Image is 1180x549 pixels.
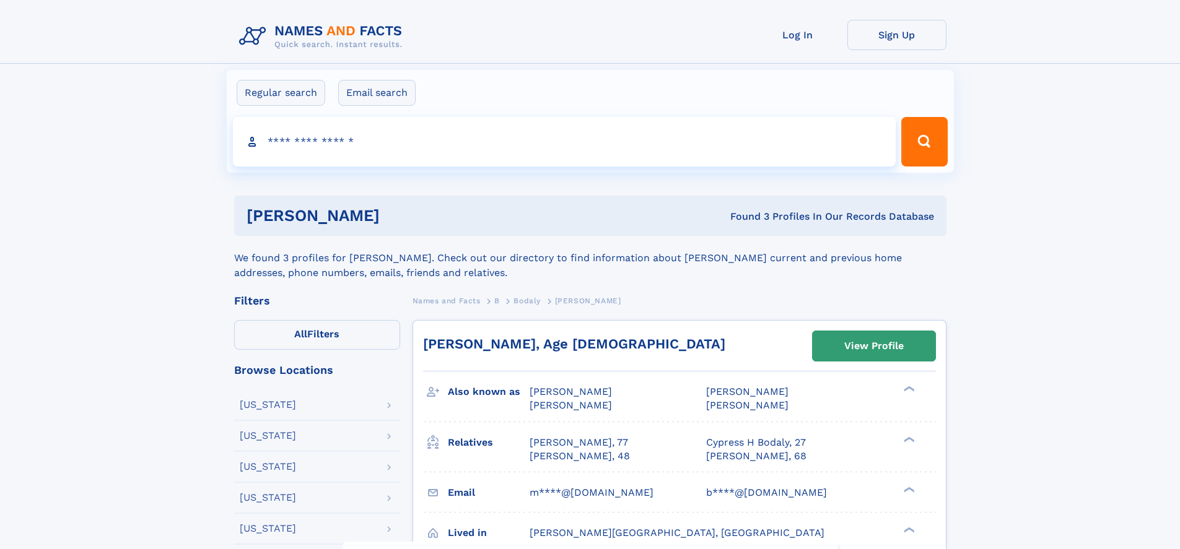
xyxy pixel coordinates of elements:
span: Bodaly [514,296,541,305]
a: Cypress H Bodaly, 27 [706,436,806,449]
span: B [494,296,500,305]
a: [PERSON_NAME], 48 [530,449,630,463]
div: We found 3 profiles for [PERSON_NAME]. Check out our directory to find information about [PERSON_... [234,236,946,280]
img: Logo Names and Facts [234,20,413,53]
a: [PERSON_NAME], 77 [530,436,628,449]
a: [PERSON_NAME], Age [DEMOGRAPHIC_DATA] [423,336,725,352]
div: [US_STATE] [240,431,296,441]
span: [PERSON_NAME] [530,386,612,397]
div: [US_STATE] [240,462,296,472]
label: Filters [234,320,400,350]
div: [US_STATE] [240,524,296,534]
a: Sign Up [847,20,946,50]
span: [PERSON_NAME] [530,399,612,411]
h1: [PERSON_NAME] [247,208,555,223]
h3: Email [448,482,530,503]
a: Log In [748,20,847,50]
span: [PERSON_NAME] [706,399,789,411]
span: [PERSON_NAME] [555,296,621,305]
div: ❯ [901,435,916,443]
div: Browse Locations [234,365,400,376]
input: search input [233,117,896,166]
span: All [294,328,307,340]
button: Search Button [901,117,947,166]
div: [US_STATE] [240,400,296,410]
h3: Relatives [448,432,530,453]
div: ❯ [901,525,916,534]
div: ❯ [901,385,916,393]
label: Email search [338,80,416,106]
a: B [494,293,500,308]
h3: Lived in [448,522,530,543]
span: [PERSON_NAME][GEOGRAPHIC_DATA], [GEOGRAPHIC_DATA] [530,527,824,538]
div: Found 3 Profiles In Our Records Database [555,210,934,223]
a: View Profile [813,331,935,361]
div: ❯ [901,485,916,493]
label: Regular search [237,80,325,106]
div: [US_STATE] [240,493,296,503]
h3: Also known as [448,381,530,402]
div: Filters [234,295,400,306]
span: [PERSON_NAME] [706,386,789,397]
a: Names and Facts [413,293,481,308]
a: Bodaly [514,293,541,308]
div: View Profile [844,332,904,360]
a: [PERSON_NAME], 68 [706,449,806,463]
